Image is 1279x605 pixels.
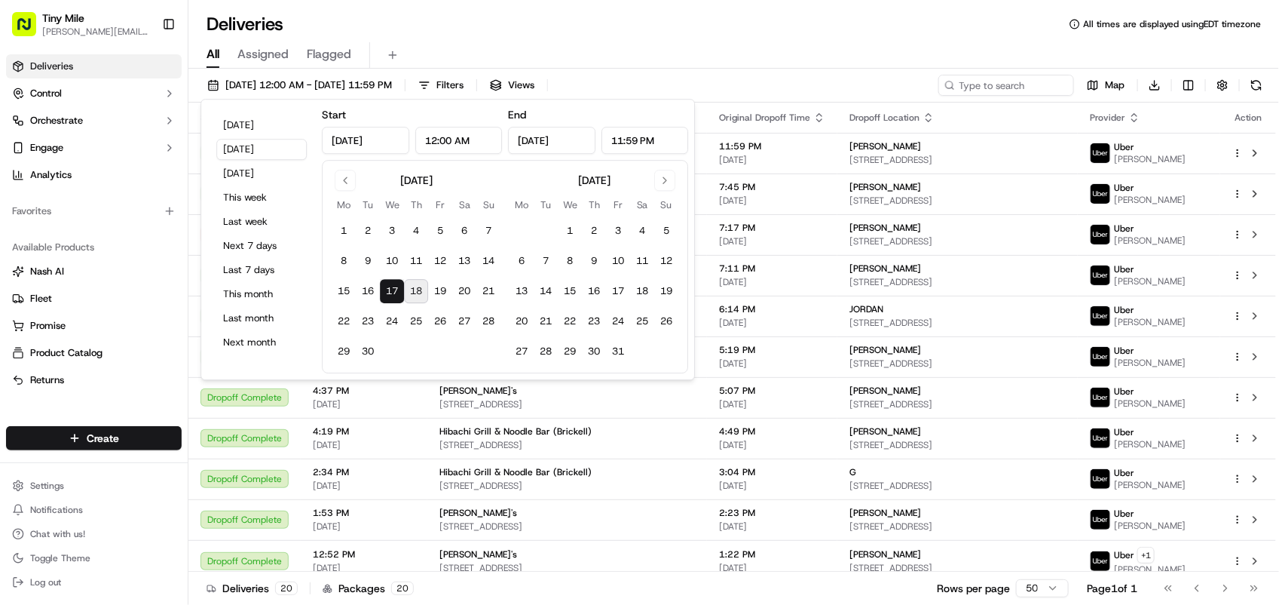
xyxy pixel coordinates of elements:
button: [DATE] [216,163,307,184]
button: 17 [380,279,404,303]
button: 6 [452,219,476,243]
button: Next month [216,332,307,353]
div: Page 1 of 1 [1087,581,1137,596]
span: [PERSON_NAME] [849,507,921,519]
button: 22 [332,309,356,333]
button: 18 [404,279,428,303]
img: 1736555255976-a54dd68f-1ca7-489b-9aae-adbdc363a1c4 [15,144,42,171]
button: See all [234,193,274,211]
span: [DATE] [58,275,89,287]
span: [PERSON_NAME] [1114,275,1186,287]
button: 14 [476,249,500,273]
button: 23 [356,309,380,333]
a: Promise [12,319,176,333]
img: uber-new-logo.jpeg [1091,551,1110,571]
button: 22 [558,309,582,333]
th: Thursday [404,197,428,213]
button: Settings [6,475,182,496]
th: Tuesday [534,197,558,213]
button: Go to previous month [335,170,356,191]
button: 31 [606,339,630,364]
span: 1:53 PM [313,507,415,519]
span: 2:34 PM [313,466,415,478]
button: Last 7 days [216,260,307,281]
button: 7 [534,249,558,273]
div: Action [1232,112,1264,124]
input: Date [322,127,409,154]
button: 29 [558,339,582,364]
button: Last month [216,308,307,329]
button: 3 [380,219,404,243]
span: [PERSON_NAME] [849,222,921,234]
span: Knowledge Base [30,337,115,352]
span: [PERSON_NAME]'s [439,548,517,560]
a: Fleet [12,292,176,306]
button: 13 [509,279,534,303]
span: 2:23 PM [719,507,825,519]
span: [STREET_ADDRESS] [849,521,1066,533]
button: Tiny Mile [42,11,84,26]
span: Promise [30,319,66,333]
img: 1736555255976-a54dd68f-1ca7-489b-9aae-adbdc363a1c4 [30,235,42,247]
span: G [849,466,856,478]
span: 1:22 PM [719,548,825,560]
div: Start new chat [68,144,247,159]
span: [STREET_ADDRESS] [849,276,1066,288]
button: Engage [6,136,182,160]
button: Toggle Theme [6,548,182,569]
button: Chat with us! [6,524,182,545]
button: 26 [654,309,678,333]
span: Hibachi Grill & Noodle Bar (Brickell) [439,425,592,438]
span: [PERSON_NAME] [849,140,921,152]
img: uber-new-logo.jpeg [1091,469,1110,489]
th: Friday [428,197,452,213]
div: We're available if you need us! [68,159,207,171]
button: 13 [452,249,476,273]
button: 6 [509,249,534,273]
span: [PERSON_NAME] [1114,398,1186,410]
button: Control [6,81,182,106]
span: [DATE] [719,480,825,492]
button: Returns [6,368,182,392]
button: [DATE] [216,139,307,160]
button: 7 [476,219,500,243]
button: 9 [356,249,380,273]
span: Hibachi Grill & Noodle Bar (Brickell) [439,466,592,478]
span: [PERSON_NAME] [849,425,921,438]
button: 16 [582,279,606,303]
span: [STREET_ADDRESS] [849,317,1066,329]
span: Create [87,431,119,446]
div: Favorites [6,199,182,223]
span: [PERSON_NAME]'s [439,385,517,397]
span: Uber [1114,345,1134,357]
img: uber-new-logo.jpeg [1091,347,1110,367]
span: Assigned [237,45,289,63]
span: [DATE] [719,235,825,247]
div: 20 [275,582,298,595]
input: Got a question? Start typing here... [39,97,271,113]
span: Deliveries [30,60,73,73]
button: [DATE] [216,115,307,136]
span: Uber [1114,385,1134,398]
img: uber-new-logo.jpeg [1091,510,1110,530]
a: Returns [12,373,176,387]
a: 📗Knowledge Base [9,331,121,358]
button: 19 [654,279,678,303]
span: Engage [30,141,63,155]
span: Uber [1114,263,1134,275]
button: 28 [476,309,500,333]
div: [DATE] [578,173,610,188]
input: Time [601,127,689,154]
span: All [207,45,219,63]
button: 9 [582,249,606,273]
button: Product Catalog [6,341,182,365]
th: Sunday [654,197,678,213]
span: [DATE] [719,439,825,451]
button: 21 [534,309,558,333]
div: 20 [391,582,414,595]
span: [PERSON_NAME]'s [439,507,517,519]
button: 20 [509,309,534,333]
span: [PERSON_NAME] [1114,153,1186,165]
img: Angelique Valdez [15,220,39,244]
